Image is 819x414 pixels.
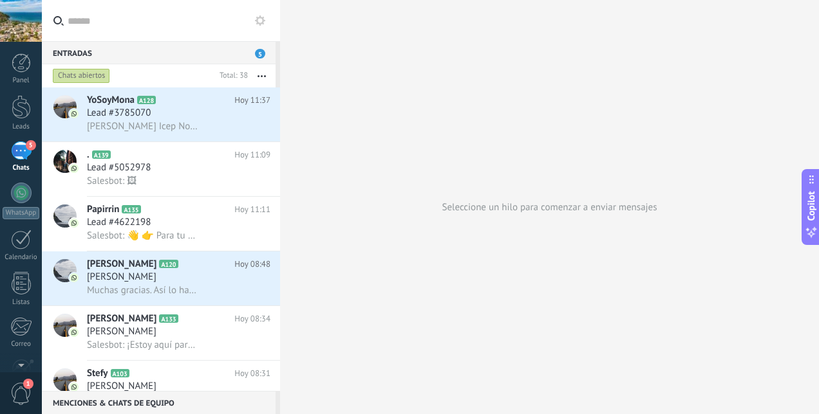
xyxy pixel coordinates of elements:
span: [PERSON_NAME] [87,325,156,338]
div: Calendario [3,253,40,262]
span: YoSoyMona [87,94,135,107]
span: [PERSON_NAME] Icep Nombre (s): Perla Apellido: Icep Teléfono (Celular): [PHONE_NUMBER] [87,120,200,132]
span: A139 [92,150,111,159]
div: WhatsApp [3,207,39,219]
span: 5 [26,140,36,150]
span: [PERSON_NAME] [87,312,156,325]
span: Hoy 11:37 [234,94,270,107]
span: Stefy [87,367,108,380]
div: Chats [3,164,40,172]
span: Copilot [805,192,818,221]
img: icon [70,273,79,282]
div: Leads [3,123,40,131]
img: icon [70,109,79,118]
span: A120 [159,260,178,268]
img: icon [70,164,79,173]
span: [PERSON_NAME] [87,271,156,283]
a: avataricon[PERSON_NAME]A133Hoy 08:34[PERSON_NAME]Salesbot: ¡Estoy aquí para ayudarte a planear un... [42,306,280,360]
img: icon [70,219,79,228]
span: Hoy 11:11 [234,203,270,216]
span: A135 [122,205,140,213]
div: Correo [3,340,40,348]
span: Lead #5052978 [87,161,151,174]
div: Listas [3,298,40,307]
span: Hoy 08:34 [234,312,270,325]
span: A133 [159,314,178,323]
span: 1 [23,379,33,389]
div: Chats abiertos [53,68,110,84]
span: Salesbot: ¡Estoy aquí para ayudarte a planear una experiencia maravillosa! [87,339,200,351]
span: Muchas gracias. Así lo haré. [GEOGRAPHIC_DATA] [87,284,200,296]
a: avataricon.A139Hoy 11:09Lead #5052978Salesbot: 🖼 [42,142,280,196]
span: [PERSON_NAME] [87,258,156,271]
span: Papirrin [87,203,119,216]
span: Hoy 11:09 [234,148,270,161]
span: 5 [255,49,265,59]
div: Panel [3,76,40,85]
span: A103 [111,369,129,377]
span: A128 [137,96,156,104]
span: . [87,148,89,161]
span: Salesbot: 🖼 [87,175,136,187]
a: avataricon[PERSON_NAME]A120Hoy 08:48[PERSON_NAME]Muchas gracias. Así lo haré. [GEOGRAPHIC_DATA] [42,251,280,305]
a: avatariconYoSoyMonaA128Hoy 11:37Lead #3785070[PERSON_NAME] Icep Nombre (s): Perla Apellido: Icep ... [42,87,280,141]
div: Menciones & Chats de equipo [42,391,276,414]
img: icon [70,382,79,392]
span: [PERSON_NAME] [87,380,156,393]
span: Lead #4622198 [87,216,151,229]
a: avatariconPapirrinA135Hoy 11:11Lead #4622198Salesbot: 👋 👉 Para tu grupo de 4 personas, Ingresando... [42,197,280,251]
div: Total: 38 [214,69,248,82]
div: Entradas [42,41,276,64]
img: icon [70,328,79,337]
span: Hoy 08:31 [234,367,270,380]
span: Hoy 08:48 [234,258,270,271]
span: Lead #3785070 [87,107,151,120]
button: Más [248,64,276,87]
span: Salesbot: 👋 👉 Para tu grupo de 4 personas, Ingresando el día [DATE] y saliendo el [DATE], tenemos... [87,230,200,242]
